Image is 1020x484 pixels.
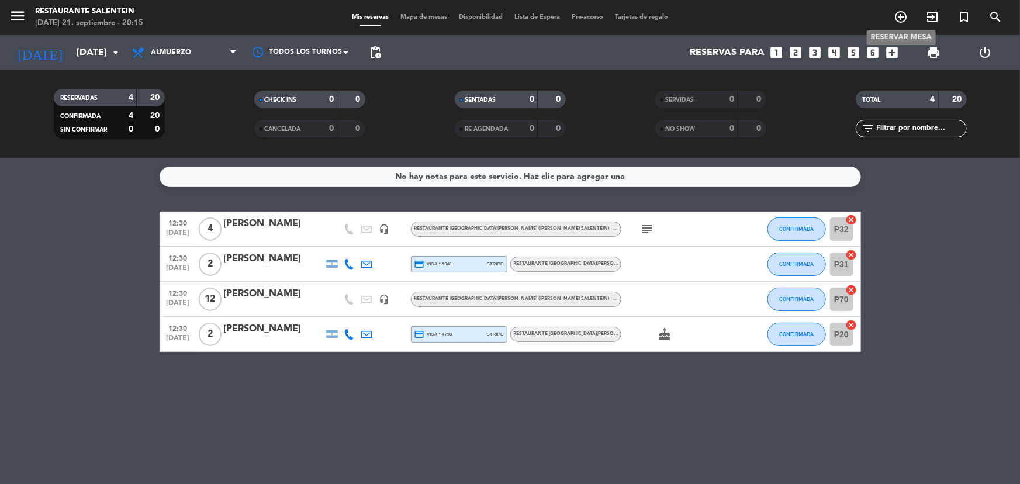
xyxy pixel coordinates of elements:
i: looks_3 [807,45,822,60]
span: 12 [199,288,222,311]
span: CONFIRMADA [61,113,101,119]
strong: 0 [756,95,763,103]
span: RESTAURANTE [GEOGRAPHIC_DATA][PERSON_NAME] ([PERSON_NAME] Salentein) - A la carta [414,296,641,301]
span: Lista de Espera [509,14,566,20]
span: Tarjetas de regalo [609,14,674,20]
i: cancel [846,249,858,261]
div: [DATE] 21. septiembre - 20:15 [35,18,143,29]
span: RESERVADAS [61,95,98,101]
div: [PERSON_NAME] [224,251,323,267]
i: cancel [846,319,858,331]
strong: 0 [329,95,334,103]
i: subject [641,222,655,236]
span: 2 [199,253,222,276]
strong: 0 [756,125,763,133]
div: RESERVAR MESA [867,30,936,45]
span: RESTAURANTE [GEOGRAPHIC_DATA][PERSON_NAME] ([PERSON_NAME] Salentein) - Menú de Pasos [514,331,753,336]
span: SIN CONFIRMAR [61,127,108,133]
i: search [988,10,1002,24]
div: [PERSON_NAME] [224,286,323,302]
i: cake [658,327,672,341]
span: 12:30 [164,251,193,264]
i: turned_in_not [957,10,971,24]
strong: 0 [530,125,534,133]
span: CONFIRMADA [779,226,814,232]
i: add_circle_outline [894,10,908,24]
i: menu [9,7,26,25]
i: credit_card [414,259,425,269]
span: TOTAL [863,97,881,103]
i: filter_list [862,122,876,136]
strong: 0 [155,125,162,133]
span: 12:30 [164,321,193,334]
strong: 0 [730,125,735,133]
span: visa * 4798 [414,329,452,340]
strong: 0 [329,125,334,133]
span: Mis reservas [346,14,395,20]
i: looks_6 [865,45,880,60]
strong: 4 [129,112,133,120]
i: looks_two [788,45,803,60]
span: 4 [199,217,222,241]
div: LOG OUT [960,35,1011,70]
span: pending_actions [368,46,382,60]
span: Almuerzo [151,49,191,57]
i: headset_mic [379,294,390,305]
button: CONFIRMADA [767,253,826,276]
strong: 4 [129,94,133,102]
span: SENTADAS [465,97,496,103]
span: CONFIRMADA [779,296,814,302]
span: RESTAURANTE [GEOGRAPHIC_DATA][PERSON_NAME] ([PERSON_NAME] Salentein) - A la carta [414,226,641,231]
span: [DATE] [164,229,193,243]
strong: 0 [129,125,133,133]
i: arrow_drop_down [109,46,123,60]
span: Mapa de mesas [395,14,453,20]
span: 12:30 [164,216,193,229]
span: RESTAURANTE [GEOGRAPHIC_DATA][PERSON_NAME] ([PERSON_NAME] Salentein) - Menú de Pasos [514,261,753,266]
i: add_box [884,45,900,60]
i: looks_one [769,45,784,60]
span: stripe [487,330,504,338]
strong: 0 [556,125,563,133]
button: CONFIRMADA [767,217,826,241]
i: power_settings_new [978,46,993,60]
button: CONFIRMADA [767,288,826,311]
strong: 0 [355,95,362,103]
span: Disponibilidad [453,14,509,20]
strong: 0 [355,125,362,133]
span: SERVIDAS [666,97,694,103]
strong: 20 [150,94,162,102]
input: Filtrar por nombre... [876,122,966,135]
button: CONFIRMADA [767,323,826,346]
span: [DATE] [164,264,193,278]
strong: 0 [530,95,534,103]
i: exit_to_app [925,10,939,24]
i: cancel [846,284,858,296]
strong: 0 [730,95,735,103]
strong: 20 [952,95,964,103]
button: menu [9,7,26,29]
span: CONFIRMADA [779,331,814,337]
i: headset_mic [379,224,390,234]
i: looks_5 [846,45,861,60]
span: print [926,46,941,60]
strong: 4 [931,95,935,103]
i: [DATE] [9,40,71,65]
span: stripe [487,260,504,268]
span: NO SHOW [666,126,696,132]
div: [PERSON_NAME] [224,216,323,231]
i: credit_card [414,329,425,340]
span: CHECK INS [265,97,297,103]
strong: 20 [150,112,162,120]
strong: 0 [556,95,563,103]
span: visa * 5041 [414,259,452,269]
span: 2 [199,323,222,346]
div: Restaurante Salentein [35,6,143,18]
i: cancel [846,214,858,226]
span: [DATE] [164,299,193,313]
div: [PERSON_NAME] [224,321,323,337]
span: RE AGENDADA [465,126,509,132]
i: looks_4 [827,45,842,60]
span: [DATE] [164,334,193,348]
span: 12:30 [164,286,193,299]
